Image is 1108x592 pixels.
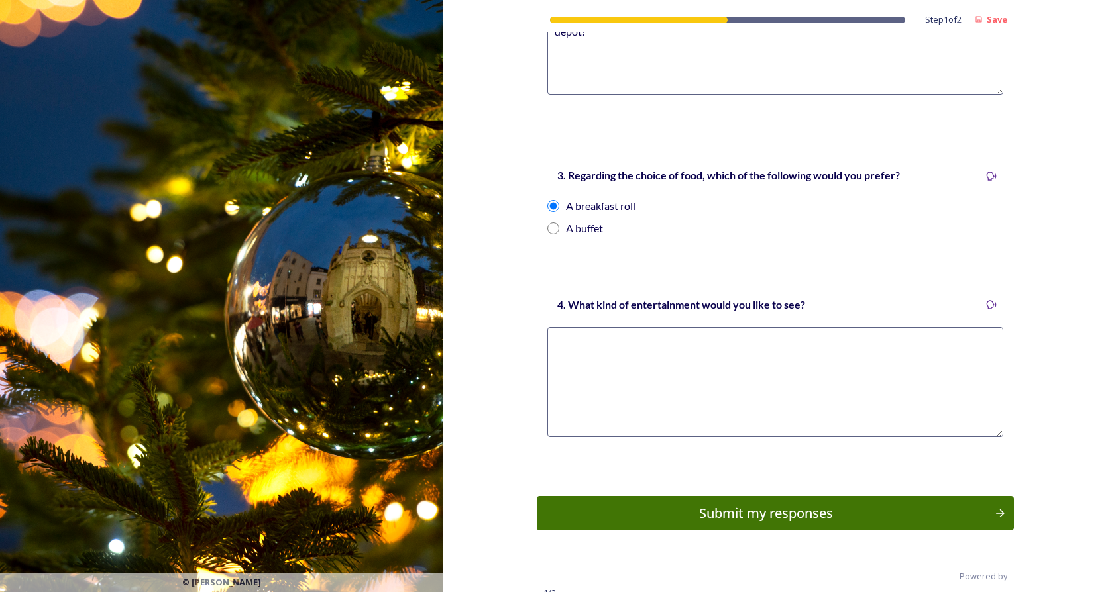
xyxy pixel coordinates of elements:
div: A breakfast roll [566,198,636,214]
strong: 4. What kind of entertainment would you like to see? [557,298,805,311]
span: Step 1 of 2 [925,13,962,26]
span: © [PERSON_NAME] [182,576,261,589]
div: A buffet [566,221,603,236]
strong: 3. Regarding the choice of food, which of the following would you prefer? [557,169,900,181]
button: Continue [537,496,1014,530]
strong: Save [987,13,1007,25]
textarea: We ae at the Depot and unable to attend - is it possible to create something for the staff at the... [547,1,1003,95]
div: Submit my responses [544,503,987,523]
span: Powered by [960,570,1007,583]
